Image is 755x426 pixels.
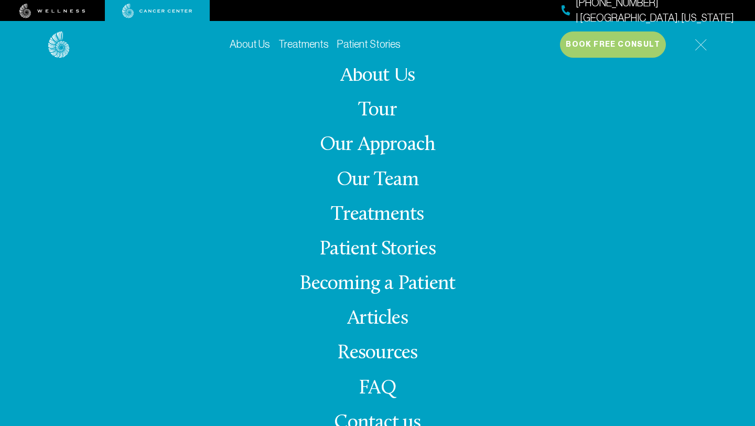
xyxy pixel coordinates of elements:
[695,39,707,51] img: icon-hamburger
[337,38,401,50] a: Patient Stories
[319,239,436,260] a: Patient Stories
[358,100,397,121] a: Tour
[230,38,270,50] a: About Us
[122,4,192,18] img: cancer center
[320,135,436,155] a: Our Approach
[340,66,415,86] a: About Us
[337,343,417,364] a: Resources
[278,38,329,50] a: Treatments
[359,378,396,399] a: FAQ
[19,4,85,18] img: wellness
[347,308,408,329] a: Articles
[48,31,70,58] img: logo
[337,170,419,190] a: Our Team
[331,205,424,225] a: Treatments
[560,31,666,58] button: Book Free Consult
[299,274,455,294] a: Becoming a Patient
